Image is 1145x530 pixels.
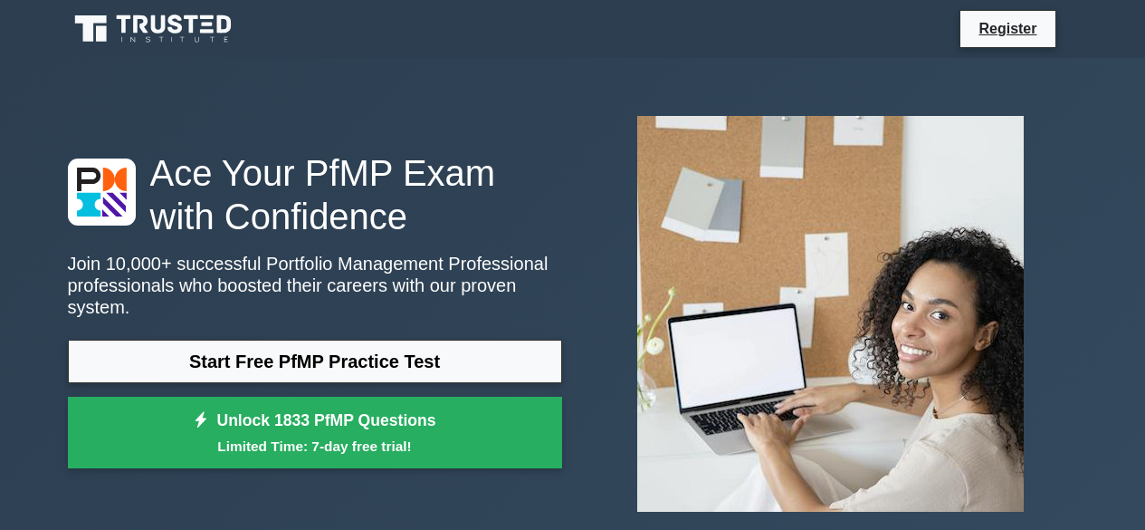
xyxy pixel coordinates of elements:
[68,340,562,383] a: Start Free PfMP Practice Test
[68,151,562,238] h1: Ace Your PfMP Exam with Confidence
[968,17,1047,40] a: Register
[68,253,562,318] p: Join 10,000+ successful Portfolio Management Professional professionals who boosted their careers...
[91,436,539,457] small: Limited Time: 7-day free trial!
[68,397,562,469] a: Unlock 1833 PfMP QuestionsLimited Time: 7-day free trial!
